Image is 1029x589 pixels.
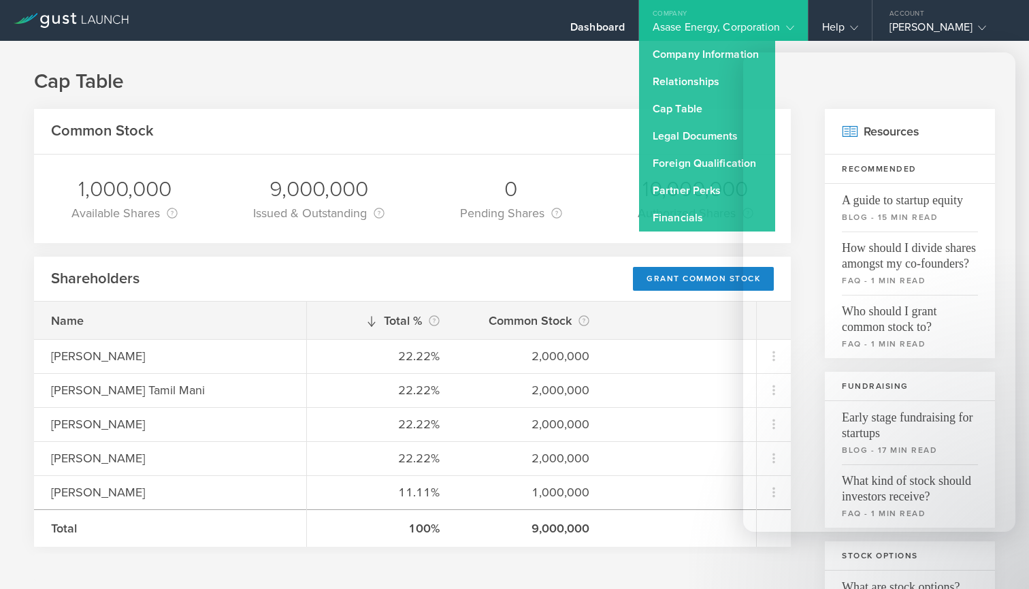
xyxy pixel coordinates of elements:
[474,520,589,537] div: 9,000,000
[474,449,589,467] div: 2,000,000
[51,381,289,399] div: [PERSON_NAME] Tamil Mani
[51,269,140,289] h2: Shareholders
[460,204,562,223] div: Pending Shares
[51,520,289,537] div: Total
[253,175,385,204] div: 9,000,000
[474,347,589,365] div: 2,000,000
[474,311,589,330] div: Common Stock
[324,415,440,433] div: 22.22%
[983,543,1015,575] iframe: Intercom live chat
[474,483,589,501] div: 1,000,000
[51,483,289,501] div: [PERSON_NAME]
[825,541,995,571] h3: Stock Options
[51,449,289,467] div: [PERSON_NAME]
[633,267,774,291] div: Grant Common Stock
[474,381,589,399] div: 2,000,000
[253,204,385,223] div: Issued & Outstanding
[570,20,625,41] div: Dashboard
[460,175,562,204] div: 0
[638,175,753,204] div: 10,000,000
[71,175,178,204] div: 1,000,000
[324,483,440,501] div: 11.11%
[324,520,440,537] div: 100%
[34,68,995,95] h1: Cap Table
[71,204,178,223] div: Available Shares
[889,20,1005,41] div: [PERSON_NAME]
[653,20,794,41] div: Asase Energy, Corporation
[51,347,289,365] div: [PERSON_NAME]
[51,121,154,141] h2: Common Stock
[324,381,440,399] div: 22.22%
[51,415,289,433] div: [PERSON_NAME]
[324,347,440,365] div: 22.22%
[743,52,1015,532] iframe: Intercom live chat
[474,415,589,433] div: 2,000,000
[324,311,440,330] div: Total %
[51,312,289,330] div: Name
[324,449,440,467] div: 22.22%
[822,20,858,41] div: Help
[638,204,753,223] div: Authorized Shares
